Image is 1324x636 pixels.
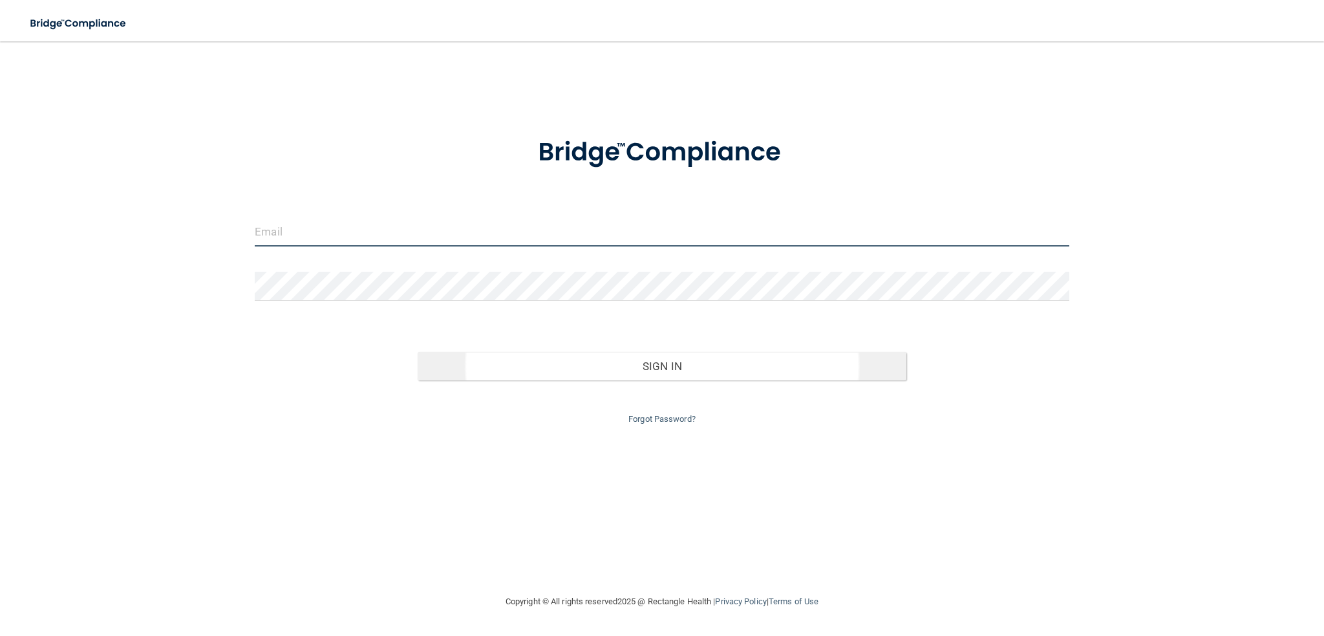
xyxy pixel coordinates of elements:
[511,119,813,186] img: bridge_compliance_login_screen.278c3ca4.svg
[418,352,906,380] button: Sign In
[715,597,766,606] a: Privacy Policy
[426,581,898,622] div: Copyright © All rights reserved 2025 @ Rectangle Health | |
[769,597,818,606] a: Terms of Use
[628,414,696,424] a: Forgot Password?
[19,10,138,37] img: bridge_compliance_login_screen.278c3ca4.svg
[255,217,1069,247] input: Email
